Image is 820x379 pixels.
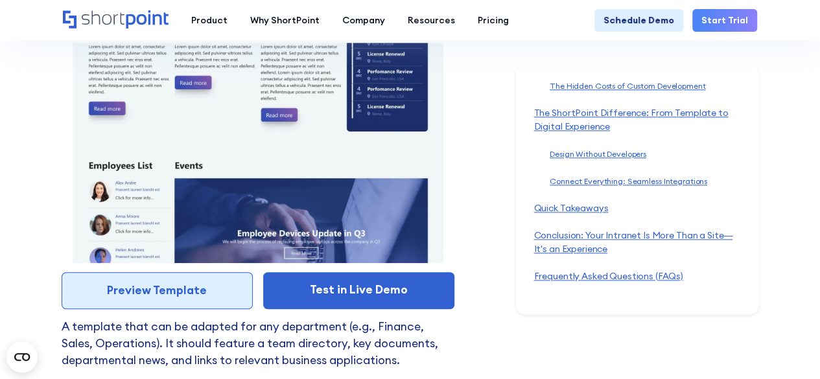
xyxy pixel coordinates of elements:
a: Test in Live Demo [263,272,454,308]
a: Preview Template [62,272,253,308]
a: Connect Everything: Seamless Integrations‍ [550,176,707,186]
a: Start Trial [692,9,757,32]
a: Design Without Developers‍ [550,149,646,159]
a: Resources [396,9,466,32]
a: Conclusion: Your Intranet Is More Than a Site—It's an Experience‍ [534,229,733,255]
div: Why ShortPoint [250,14,320,27]
a: Frequently Asked Questions (FAQs)‍ [534,270,683,282]
div: Company [342,14,385,27]
iframe: Chat Widget [755,317,820,379]
a: Home [63,10,169,30]
div: Resources [408,14,455,27]
div: Product [191,14,228,27]
a: The Hidden Costs of Custom Development‍ [550,81,705,91]
a: Why ShortPoint [239,9,331,32]
a: Pricing [466,9,520,32]
a: Quick Takeaways‍ [534,202,609,214]
img: Preview of Department Landing Page SharePoint Template [62,43,454,264]
a: Schedule Demo [594,9,683,32]
a: The ShortPoint Difference: From Template to Digital Experience‍ [534,107,729,132]
a: Company [331,9,396,32]
button: Open CMP widget [6,341,38,373]
a: Product [180,9,239,32]
div: Pricing [478,14,509,27]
